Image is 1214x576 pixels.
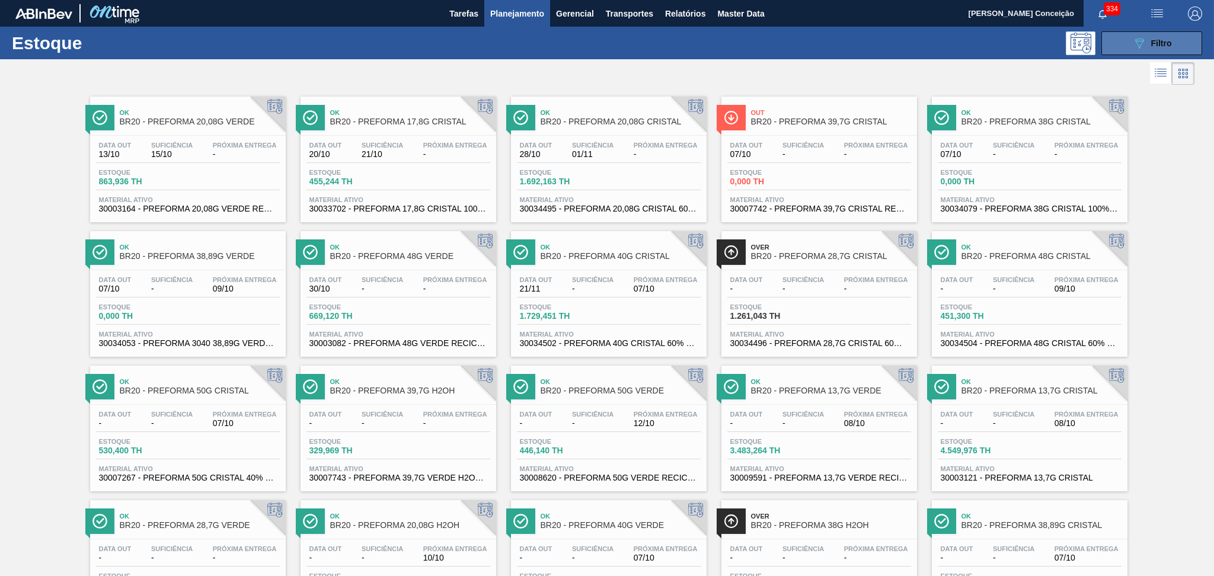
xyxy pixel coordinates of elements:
span: Data out [730,545,763,552]
span: 10/10 [423,553,487,562]
img: userActions [1150,7,1164,21]
span: - [844,284,908,293]
img: Ícone [513,245,528,260]
img: TNhmsLtSVTkK8tSr43FrP2fwEKptu5GPRR3wAAAABJRU5ErkJggg== [15,8,72,19]
img: Ícone [303,110,318,125]
span: - [520,553,552,562]
span: Ok [330,513,490,520]
span: Suficiência [782,411,824,418]
span: Próxima Entrega [213,411,277,418]
a: ÍconeOkBR20 - PREFORMA 50G CRISTALData out-Suficiência-Próxima Entrega07/10Estoque530,400 THMater... [81,357,292,491]
a: ÍconeOkBR20 - PREFORMA 38G CRISTALData out07/10Suficiência-Próxima Entrega-Estoque0,000 THMateria... [923,88,1133,222]
span: Estoque [730,169,813,176]
img: Ícone [934,379,949,394]
span: Suficiência [993,545,1034,552]
span: Estoque [99,303,182,311]
span: - [362,284,403,293]
img: Ícone [724,514,739,529]
span: 30007743 - PREFORMA 39,7G VERDE H2OH RECICLADA [309,473,487,482]
span: - [782,284,824,293]
span: Ok [330,109,490,116]
span: Data out [730,276,763,283]
img: Ícone [303,379,318,394]
span: Estoque [941,303,1024,311]
span: Próxima Entrega [423,411,487,418]
span: Estoque [99,438,182,445]
span: 21/10 [362,150,403,159]
span: - [520,419,552,428]
img: Logout [1188,7,1202,21]
span: 446,140 TH [520,446,603,455]
span: - [309,553,342,562]
span: - [572,553,614,562]
span: Próxima Entrega [423,545,487,552]
span: 30007267 - PREFORMA 50G CRISTAL 40% RECICLADA [99,473,277,482]
span: 07/10 [213,419,277,428]
span: Ok [541,513,701,520]
span: 30008620 - PREFORMA 50G VERDE RECICLADA [520,473,698,482]
span: Suficiência [993,276,1034,283]
span: 30007742 - PREFORMA 39,7G CRISTAL RECICLADA [730,204,908,213]
div: Pogramando: nenhum usuário selecionado [1066,31,1095,55]
a: ÍconeOverBR20 - PREFORMA 28,7G CRISTALData out-Suficiência-Próxima Entrega-Estoque1.261,043 THMat... [713,222,923,357]
span: Data out [309,142,342,149]
span: Transportes [606,7,653,21]
span: Data out [520,411,552,418]
span: BR20 - PREFORMA 20,08G VERDE [120,117,280,126]
span: 08/10 [844,419,908,428]
span: Data out [941,276,973,283]
span: 3.483,264 TH [730,446,813,455]
span: Data out [99,142,132,149]
span: - [730,284,763,293]
button: Filtro [1101,31,1202,55]
span: Próxima Entrega [1055,545,1119,552]
span: Suficiência [362,142,403,149]
span: Data out [730,411,763,418]
span: BR20 - PREFORMA 28,7G CRISTAL [751,252,911,261]
span: Material ativo [520,465,698,472]
span: 08/10 [1055,419,1119,428]
span: Tarefas [449,7,478,21]
span: Estoque [730,438,813,445]
span: - [844,553,908,562]
span: Próxima Entrega [844,142,908,149]
img: Ícone [303,514,318,529]
span: Suficiência [993,142,1034,149]
span: - [572,419,614,428]
span: Suficiência [993,411,1034,418]
span: BR20 - PREFORMA 38,89G CRISTAL [961,521,1122,530]
span: Material ativo [99,196,277,203]
span: Ok [961,513,1122,520]
span: - [634,150,698,159]
span: Suficiência [151,276,193,283]
span: Suficiência [362,411,403,418]
a: ÍconeOkBR20 - PREFORMA 13,7G VERDEData out-Suficiência-Próxima Entrega08/10Estoque3.483,264 THMat... [713,357,923,491]
span: Material ativo [309,331,487,338]
span: 30034504 - PREFORMA 48G CRISTAL 60% REC [941,339,1119,348]
span: Material ativo [730,331,908,338]
span: - [151,553,193,562]
span: - [941,284,973,293]
span: Ok [541,109,701,116]
span: 451,300 TH [941,312,1024,321]
span: Ok [961,244,1122,251]
span: BR20 - PREFORMA 13,7G CRISTAL [961,386,1122,395]
span: Suficiência [782,142,824,149]
span: BR20 - PREFORMA 48G VERDE [330,252,490,261]
a: ÍconeOkBR20 - PREFORMA 40G CRISTALData out21/11Suficiência-Próxima Entrega07/10Estoque1.729,451 T... [502,222,713,357]
span: 1.261,043 TH [730,312,813,321]
span: 07/10 [1055,553,1119,562]
span: Master Data [717,7,764,21]
span: - [423,284,487,293]
span: Próxima Entrega [634,276,698,283]
span: Estoque [309,169,392,176]
span: Suficiência [572,276,614,283]
span: Suficiência [151,545,193,552]
span: Próxima Entrega [1055,411,1119,418]
span: 30003164 - PREFORMA 20,08G VERDE RECICLADA [99,204,277,213]
span: Material ativo [99,331,277,338]
span: Estoque [309,438,392,445]
span: Próxima Entrega [844,411,908,418]
span: Material ativo [520,331,698,338]
a: ÍconeOkBR20 - PREFORMA 48G VERDEData out30/10Suficiência-Próxima Entrega-Estoque669,120 THMateria... [292,222,502,357]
